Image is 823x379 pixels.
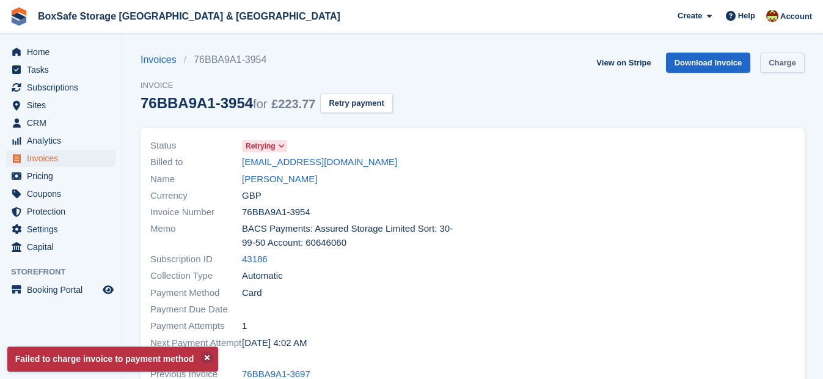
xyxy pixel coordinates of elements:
[6,238,115,256] a: menu
[678,10,702,22] span: Create
[242,286,262,300] span: Card
[33,6,345,26] a: BoxSafe Storage [GEOGRAPHIC_DATA] & [GEOGRAPHIC_DATA]
[27,167,100,185] span: Pricing
[150,286,242,300] span: Payment Method
[27,281,100,298] span: Booking Portal
[141,79,393,92] span: Invoice
[27,238,100,256] span: Capital
[242,252,268,267] a: 43186
[141,95,315,111] div: 76BBA9A1-3954
[150,172,242,186] span: Name
[7,347,218,372] p: Failed to charge invoice to payment method
[760,53,805,73] a: Charge
[253,97,267,111] span: for
[242,139,287,153] a: Retrying
[27,203,100,220] span: Protection
[150,269,242,283] span: Collection Type
[242,336,307,350] time: 2025-09-07 03:02:05 UTC
[27,61,100,78] span: Tasks
[150,319,242,333] span: Payment Attempts
[242,319,247,333] span: 1
[242,155,397,169] a: [EMAIL_ADDRESS][DOMAIN_NAME]
[738,10,755,22] span: Help
[6,61,115,78] a: menu
[666,53,751,73] a: Download Invoice
[27,221,100,238] span: Settings
[150,139,242,153] span: Status
[6,43,115,61] a: menu
[150,205,242,219] span: Invoice Number
[141,53,184,67] a: Invoices
[6,97,115,114] a: menu
[27,132,100,149] span: Analytics
[242,269,283,283] span: Automatic
[150,189,242,203] span: Currency
[271,97,315,111] span: £223.77
[6,281,115,298] a: menu
[6,167,115,185] a: menu
[150,303,242,317] span: Payment Due Date
[150,252,242,267] span: Subscription ID
[246,141,276,152] span: Retrying
[150,155,242,169] span: Billed to
[6,79,115,96] a: menu
[6,221,115,238] a: menu
[150,336,242,350] span: Next Payment Attempt
[591,53,656,73] a: View on Stripe
[11,266,122,278] span: Storefront
[27,79,100,96] span: Subscriptions
[242,189,262,203] span: GBP
[27,114,100,131] span: CRM
[150,222,242,249] span: Memo
[6,185,115,202] a: menu
[10,7,28,26] img: stora-icon-8386f47178a22dfd0bd8f6a31ec36ba5ce8667c1dd55bd0f319d3a0aa187defe.svg
[780,10,812,23] span: Account
[101,282,115,297] a: Preview store
[6,114,115,131] a: menu
[27,97,100,114] span: Sites
[27,150,100,167] span: Invoices
[27,43,100,61] span: Home
[320,93,392,113] button: Retry payment
[242,172,317,186] a: [PERSON_NAME]
[6,132,115,149] a: menu
[141,53,393,67] nav: breadcrumbs
[766,10,778,22] img: Kim
[6,150,115,167] a: menu
[6,203,115,220] a: menu
[242,205,310,219] span: 76BBA9A1-3954
[27,185,100,202] span: Coupons
[242,222,466,249] span: BACS Payments: Assured Storage Limited Sort: 30-99-50 Account: 60646060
